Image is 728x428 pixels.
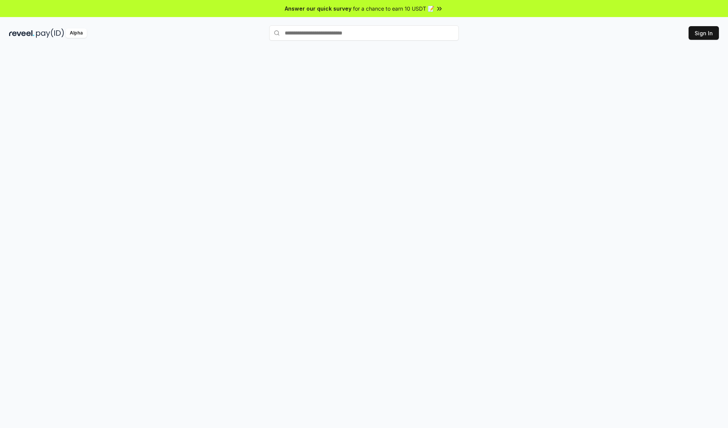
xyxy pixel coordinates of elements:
img: pay_id [36,28,64,38]
span: Answer our quick survey [285,5,351,13]
div: Alpha [66,28,87,38]
img: reveel_dark [9,28,35,38]
button: Sign In [689,26,719,40]
span: for a chance to earn 10 USDT 📝 [353,5,434,13]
